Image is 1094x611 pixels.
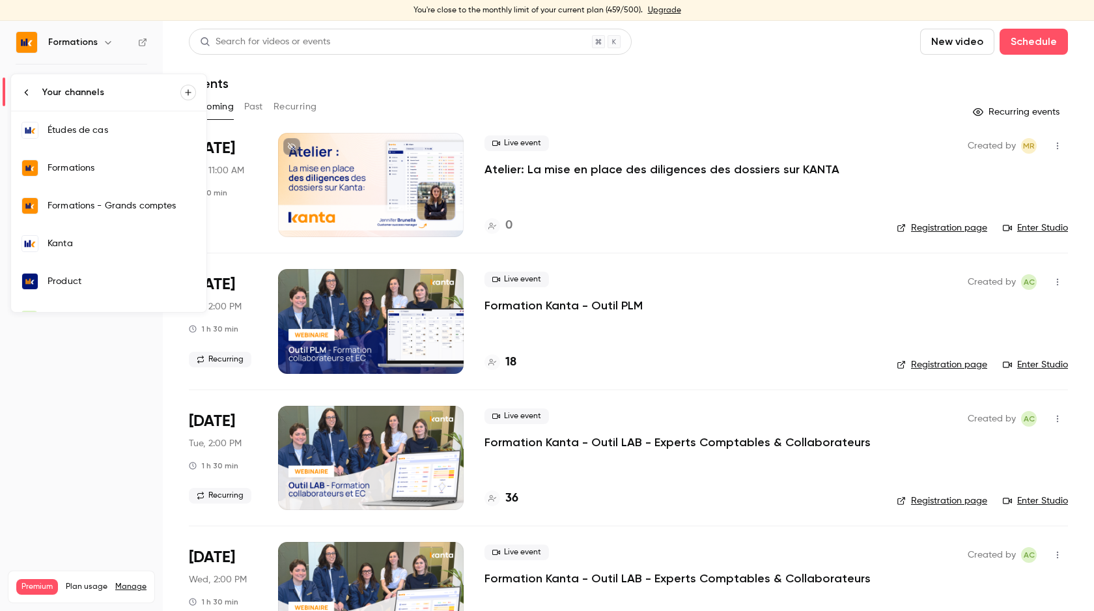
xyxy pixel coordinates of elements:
[22,198,38,214] img: Formations - Grands comptes
[48,199,196,212] div: Formations - Grands comptes
[48,124,196,137] div: Études de cas
[48,162,196,175] div: Formations
[22,274,38,289] img: Product
[22,160,38,176] img: Formations
[48,275,196,288] div: Product
[42,86,180,99] div: Your channels
[22,122,38,138] img: Études de cas
[48,237,196,250] div: Kanta
[22,236,38,251] img: Kanta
